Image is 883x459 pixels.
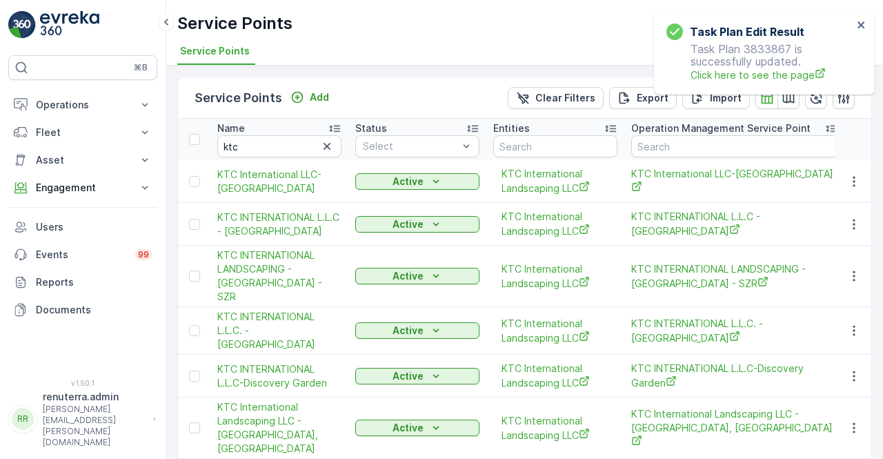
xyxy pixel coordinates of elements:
[631,210,838,238] span: KTC INTERNATIONAL L.L.C - [GEOGRAPHIC_DATA]
[666,43,853,82] p: Task Plan 3833867 is successfully updated.
[12,408,34,430] div: RR
[690,23,804,40] h3: Task Plan Edit Result
[631,167,838,195] span: KTC International LLC-[GEOGRAPHIC_DATA]
[8,379,157,387] span: v 1.50.1
[355,173,479,190] button: Active
[355,216,479,233] button: Active
[631,121,811,135] p: Operation Management Service Point
[637,91,668,105] p: Export
[177,12,292,35] p: Service Points
[631,262,838,291] a: KTC INTERNATIONAL LANDSCAPING - Emirates Towers - SZR
[355,420,479,436] button: Active
[195,88,282,108] p: Service Points
[8,119,157,146] button: Fleet
[36,275,152,289] p: Reports
[8,91,157,119] button: Operations
[631,317,838,345] span: KTC INTERNATIONAL L.L.C. - [GEOGRAPHIC_DATA]
[217,310,341,351] a: KTC INTERNATIONAL L.L.C. - Dubai Sport City
[631,362,838,390] a: KTC INTERNATIONAL L.L.C-Discovery Garden
[8,268,157,296] a: Reports
[857,19,866,32] button: close
[189,271,200,282] div: Toggle Row Selected
[217,211,341,238] a: KTC INTERNATIONAL L.L.C - Dubai Expo Village
[493,135,617,157] input: Search
[363,139,458,153] p: Select
[393,175,424,188] p: Active
[8,11,36,39] img: logo
[631,167,838,195] a: KTC International LLC-Coca Cola Arena
[217,248,341,304] span: KTC INTERNATIONAL LANDSCAPING - [GEOGRAPHIC_DATA] - SZR
[189,422,200,433] div: Toggle Row Selected
[189,371,200,382] div: Toggle Row Selected
[355,368,479,384] button: Active
[36,181,130,195] p: Engagement
[8,241,157,268] a: Events99
[217,135,341,157] input: Search
[134,62,148,73] p: ⌘B
[189,176,200,187] div: Toggle Row Selected
[8,174,157,202] button: Engagement
[36,153,130,167] p: Asset
[217,400,341,456] a: KTC International Landscaping LLC - Satwa, City Walk
[502,210,609,238] a: KTC International Landscaping LLC
[43,390,146,404] p: renuterra.admin
[217,211,341,238] span: KTC INTERNATIONAL L.L.C - [GEOGRAPHIC_DATA]
[36,220,152,234] p: Users
[535,91,595,105] p: Clear Filters
[189,219,200,230] div: Toggle Row Selected
[36,126,130,139] p: Fleet
[508,87,604,109] button: Clear Filters
[355,121,387,135] p: Status
[393,324,424,338] p: Active
[631,317,838,345] a: KTC INTERNATIONAL L.L.C. - Dubai Sport City
[631,262,838,291] span: KTC INTERNATIONAL LANDSCAPING - [GEOGRAPHIC_DATA] - SZR
[36,98,130,112] p: Operations
[8,296,157,324] a: Documents
[217,400,341,456] span: KTC International Landscaping LLC - [GEOGRAPHIC_DATA], [GEOGRAPHIC_DATA]
[710,91,742,105] p: Import
[682,87,750,109] button: Import
[502,414,609,442] a: KTC International Landscaping LLC
[36,303,152,317] p: Documents
[217,248,341,304] a: KTC INTERNATIONAL LANDSCAPING - Emirates Towers - SZR
[493,121,530,135] p: Entities
[217,362,341,390] a: KTC INTERNATIONAL L.L.C-Discovery Garden
[393,421,424,435] p: Active
[631,407,838,449] a: KTC International Landscaping LLC - Satwa, City Walk
[631,135,838,157] input: Search
[8,213,157,241] a: Users
[217,121,245,135] p: Name
[217,168,341,195] a: KTC International LLC-Coca Cola Arena
[609,87,677,109] button: Export
[36,248,127,262] p: Events
[310,90,329,104] p: Add
[393,217,424,231] p: Active
[502,317,609,345] a: KTC International Landscaping LLC
[8,390,157,448] button: RRrenuterra.admin[PERSON_NAME][EMAIL_ADDRESS][PERSON_NAME][DOMAIN_NAME]
[217,310,341,351] span: KTC INTERNATIONAL L.L.C. - [GEOGRAPHIC_DATA]
[355,322,479,339] button: Active
[502,167,609,195] a: KTC International Landscaping LLC
[393,369,424,383] p: Active
[393,269,424,283] p: Active
[43,404,146,448] p: [PERSON_NAME][EMAIL_ADDRESS][PERSON_NAME][DOMAIN_NAME]
[631,210,838,238] a: KTC INTERNATIONAL L.L.C - Dubai Expo Village
[189,325,200,336] div: Toggle Row Selected
[180,44,250,58] span: Service Points
[631,407,838,449] span: KTC International Landscaping LLC - [GEOGRAPHIC_DATA], [GEOGRAPHIC_DATA]
[502,262,609,291] a: KTC International Landscaping LLC
[691,68,853,82] a: Click here to see the page
[8,146,157,174] button: Asset
[355,268,479,284] button: Active
[502,362,609,390] a: KTC International Landscaping LLC
[40,11,99,39] img: logo_light-DOdMpM7g.png
[217,168,341,195] span: KTC International LLC-[GEOGRAPHIC_DATA]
